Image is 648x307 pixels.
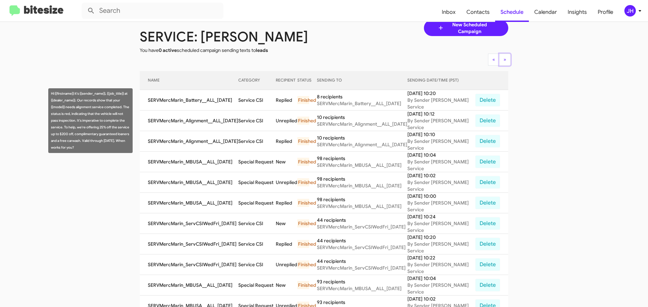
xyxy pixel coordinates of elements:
div: By Sender [PERSON_NAME] Service [407,241,475,254]
nav: Page navigation example [488,54,511,66]
div: 10 recipients [317,134,407,141]
td: SERVMercMarin_ServCSIWedFri_[DATE] [140,234,238,254]
td: Unreplied [276,172,297,193]
div: Finished [297,117,309,125]
div: [DATE] 10:12 [407,111,475,117]
div: SERVMercMarin_MBUSA__ALL_[DATE] [317,182,407,189]
a: Profile [592,2,619,22]
button: JH [619,5,641,17]
div: Finished [297,260,309,269]
td: SERVMercMarin_ServCSIWedFri_[DATE] [140,213,238,234]
th: STATUS [297,71,317,90]
div: By Sender [PERSON_NAME] Service [407,199,475,213]
div: By Sender [PERSON_NAME] Service [407,158,475,172]
span: leads [256,47,268,53]
td: Service CSI [238,254,276,275]
button: Previous [488,54,500,66]
div: [DATE] 10:20 [407,90,475,97]
div: 44 recipients [317,237,407,244]
div: 10 recipients [317,114,407,121]
div: Finished [297,96,309,104]
div: You have scheduled campaign sending texts to [135,47,329,54]
td: Service CSI [238,90,276,111]
div: By Sender [PERSON_NAME] Service [407,179,475,192]
button: Delete [475,135,500,148]
td: SERVMercMarin_MBUSA__ALL_[DATE] [140,152,238,172]
div: [DATE] 10:04 [407,152,475,158]
td: Replied [276,234,297,254]
td: SERVMercMarin_Alignment__ALL_[DATE] [140,111,238,131]
td: Service CSI [238,234,276,254]
button: Delete [475,176,500,189]
div: By Sender [PERSON_NAME] Service [407,261,475,275]
div: [DATE] 10:22 [407,254,475,261]
button: Next [499,54,511,66]
button: Delete [475,279,500,291]
a: New Scheduled Campaign [424,20,509,36]
div: SERVMercMarin_ServCSIWedFri_[DATE] [317,244,407,251]
div: Finished [297,240,309,248]
button: Delete [475,114,500,127]
div: 44 recipients [317,258,407,265]
div: 8 recipients [317,93,407,100]
th: RECIPIENT [276,71,297,90]
div: [DATE] 10:10 [407,131,475,138]
a: Contacts [461,2,495,22]
td: SERVMercMarin_Alignment__ALL_[DATE] [140,131,238,152]
td: Special Request [238,193,276,213]
div: By Sender [PERSON_NAME] Service [407,220,475,234]
div: SERVMercMarin_MBUSA__ALL_[DATE] [317,285,407,292]
div: 98 recipients [317,176,407,182]
div: By Sender [PERSON_NAME] Service [407,282,475,295]
div: 44 recipients [317,217,407,223]
button: Delete [475,196,500,209]
div: 98 recipients [317,196,407,203]
span: » [504,56,506,62]
div: JH [624,5,636,17]
div: SERVMercMarin_Alignment__ALL_[DATE] [317,141,407,148]
div: SERVICE: [PERSON_NAME] [135,33,329,40]
td: Replied [276,90,297,111]
div: SERVMercMarin_MBUSA__ALL_[DATE] [317,162,407,168]
div: By Sender [PERSON_NAME] Service [407,117,475,131]
div: SERVMercMarin_Battery__ALL_[DATE] [317,100,407,107]
div: SERVMercMarin_Alignment__ALL_[DATE] [317,121,407,127]
div: By Sender [PERSON_NAME] Service [407,97,475,110]
a: Insights [562,2,592,22]
div: Finished [297,199,309,207]
span: « [492,56,495,62]
a: Inbox [436,2,461,22]
td: Unreplied [276,111,297,131]
div: 93 recipients [317,299,407,306]
td: New [276,213,297,234]
td: New [276,152,297,172]
td: Service CSI [238,111,276,131]
button: Delete [475,258,500,271]
div: 98 recipients [317,155,407,162]
span: New Scheduled Campaign [444,21,495,35]
button: Delete [475,94,500,106]
td: Service CSI [238,131,276,152]
th: SENDING TO [317,71,407,90]
th: SENDING DATE/TIME (PST) [407,71,475,90]
a: Schedule [495,2,529,22]
div: [DATE] 10:00 [407,193,475,199]
div: [DATE] 10:02 [407,296,475,302]
div: [DATE] 10:04 [407,275,475,282]
button: Delete [475,155,500,168]
div: 93 recipients [317,278,407,285]
td: SERVMercMarin_ServCSIWedFri_[DATE] [140,254,238,275]
td: New [276,275,297,296]
td: Replied [276,193,297,213]
div: SERVMercMarin_MBUSA__ALL_[DATE] [317,203,407,210]
div: Hi {{firstname}} it's {{sender_name}}, {{job_title}} at {{dealer_name}}. Our records show that yo... [48,88,133,153]
div: [DATE] 10:02 [407,172,475,179]
td: Special Request [238,275,276,296]
div: Finished [297,178,309,186]
button: Delete [475,238,500,250]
